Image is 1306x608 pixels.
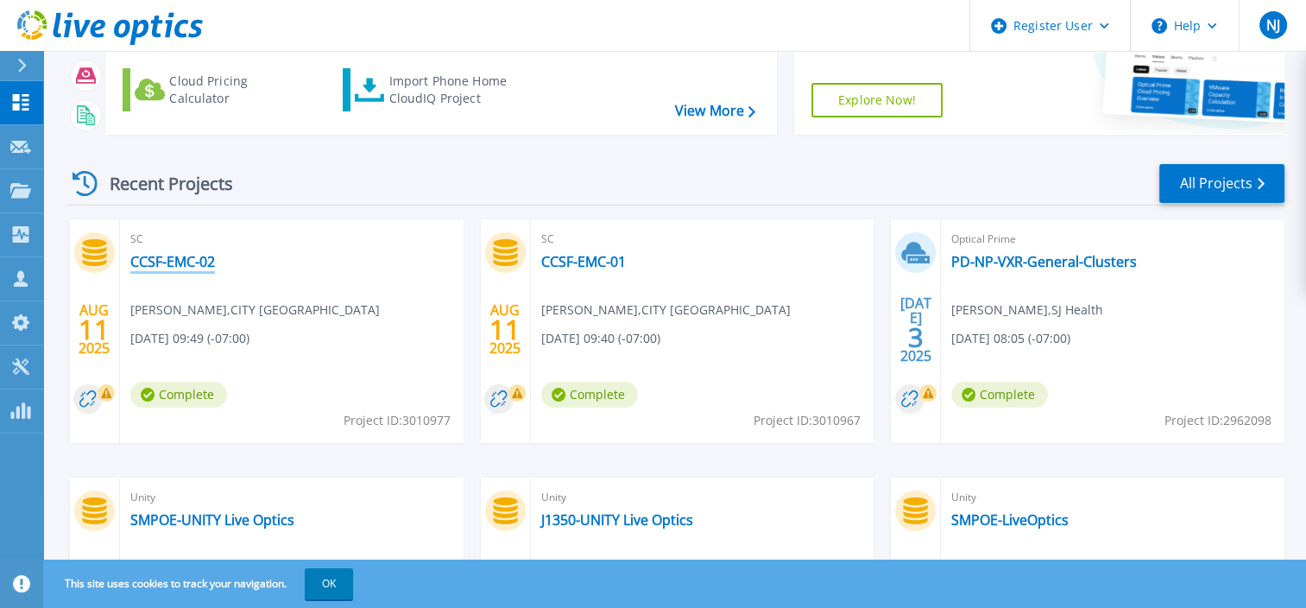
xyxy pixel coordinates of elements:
[1265,18,1279,32] span: NJ
[951,559,1284,597] span: [PERSON_NAME] , MINETA SAN [PERSON_NAME] INTERNATIONAL
[388,73,523,107] div: Import Phone Home CloudIQ Project
[951,230,1274,249] span: Optical Prime
[899,298,932,361] div: [DATE] 2025
[541,329,660,348] span: [DATE] 09:40 (-07:00)
[541,488,864,507] span: Unity
[951,488,1274,507] span: Unity
[675,103,755,119] a: View More
[130,511,294,529] a: SMPOE-UNITY Live Optics
[130,559,423,578] span: [PERSON_NAME] , [GEOGRAPHIC_DATA], [US_STATE]
[541,253,626,270] a: CCSF-EMC-01
[908,330,924,345] span: 3
[344,411,451,430] span: Project ID: 3010977
[541,382,638,408] span: Complete
[541,301,791,320] span: [PERSON_NAME] , CITY [GEOGRAPHIC_DATA]
[489,298,521,361] div: AUG 2025
[66,162,256,205] div: Recent Projects
[811,83,943,117] a: Explore Now!
[951,301,1103,320] span: [PERSON_NAME] , SJ Health
[47,568,353,599] span: This site uses cookies to track your navigation.
[130,488,453,507] span: Unity
[541,559,834,578] span: [PERSON_NAME] , [GEOGRAPHIC_DATA], [US_STATE]
[1159,164,1284,203] a: All Projects
[1164,411,1271,430] span: Project ID: 2962098
[951,382,1048,408] span: Complete
[541,230,864,249] span: SC
[754,411,861,430] span: Project ID: 3010967
[130,301,380,320] span: [PERSON_NAME] , CITY [GEOGRAPHIC_DATA]
[541,511,693,529] a: J1350-UNITY Live Optics
[130,382,227,408] span: Complete
[951,329,1070,348] span: [DATE] 08:05 (-07:00)
[79,322,110,337] span: 11
[130,253,215,270] a: CCSF-EMC-02
[123,68,315,111] a: Cloud Pricing Calculator
[951,511,1069,529] a: SMPOE-LiveOptics
[489,322,521,337] span: 11
[951,253,1137,270] a: PD-NP-VXR-General-Clusters
[305,568,353,599] button: OK
[130,230,453,249] span: SC
[78,298,110,361] div: AUG 2025
[130,329,249,348] span: [DATE] 09:49 (-07:00)
[169,73,307,107] div: Cloud Pricing Calculator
